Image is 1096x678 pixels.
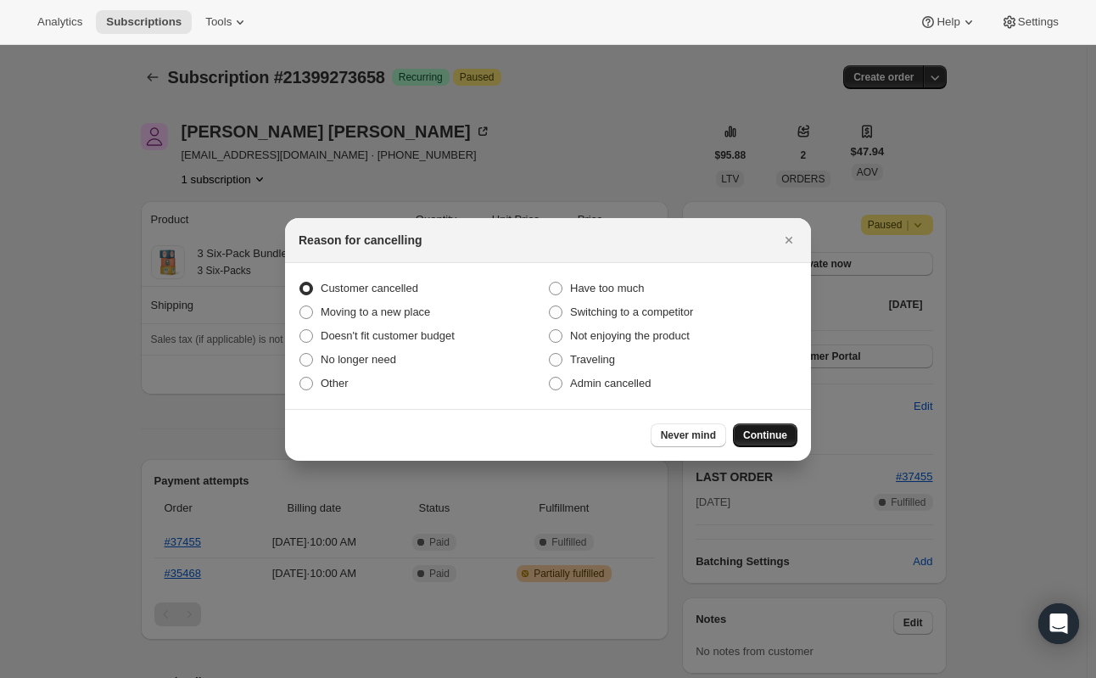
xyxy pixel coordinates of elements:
[1038,603,1079,644] div: Open Intercom Messenger
[651,423,726,447] button: Never mind
[909,10,987,34] button: Help
[106,15,182,29] span: Subscriptions
[570,305,693,318] span: Switching to a competitor
[96,10,192,34] button: Subscriptions
[570,282,644,294] span: Have too much
[205,15,232,29] span: Tools
[321,282,418,294] span: Customer cancelled
[321,353,396,366] span: No longer need
[733,423,797,447] button: Continue
[1018,15,1059,29] span: Settings
[195,10,259,34] button: Tools
[570,377,651,389] span: Admin cancelled
[937,15,959,29] span: Help
[321,329,455,342] span: Doesn't fit customer budget
[27,10,92,34] button: Analytics
[570,353,615,366] span: Traveling
[321,377,349,389] span: Other
[37,15,82,29] span: Analytics
[570,329,690,342] span: Not enjoying the product
[661,429,716,442] span: Never mind
[777,228,801,252] button: Close
[743,429,787,442] span: Continue
[299,232,422,249] h2: Reason for cancelling
[991,10,1069,34] button: Settings
[321,305,430,318] span: Moving to a new place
